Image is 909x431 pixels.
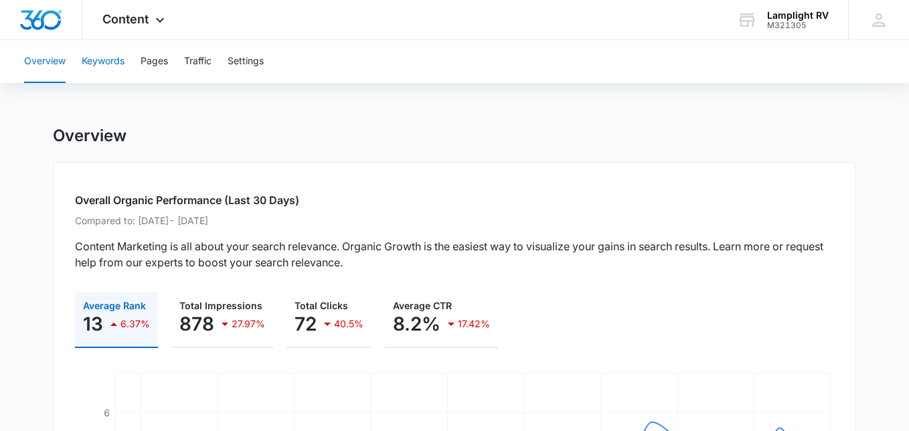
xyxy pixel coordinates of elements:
div: account name [767,10,829,21]
button: Keywords [82,40,125,83]
button: Pages [141,40,168,83]
p: 878 [179,313,214,335]
p: 6.37% [120,319,150,329]
h2: Overall Organic Performance (Last 30 Days) [75,192,834,208]
span: Average Rank [83,300,146,311]
button: Traffic [184,40,212,83]
span: Content [102,12,149,26]
p: 40.5% [334,319,363,329]
span: Total Impressions [179,300,262,311]
p: 13 [83,313,103,335]
span: Total Clicks [295,300,348,311]
p: 17.42% [458,319,490,329]
h1: Overview [53,126,127,146]
tspan: 6 [104,407,110,418]
p: 27.97% [232,319,265,329]
p: Compared to: [DATE] - [DATE] [75,213,834,228]
span: Average CTR [393,300,452,311]
button: Settings [228,40,264,83]
div: account id [767,21,829,30]
p: 8.2% [393,313,440,335]
p: 72 [295,313,317,335]
button: Overview [24,40,66,83]
p: Content Marketing is all about your search relevance. Organic Growth is the easiest way to visual... [75,238,834,270]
